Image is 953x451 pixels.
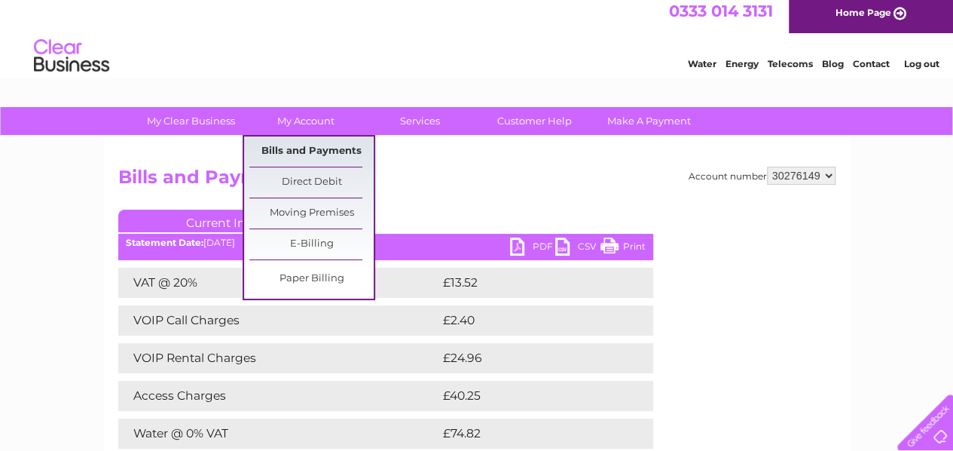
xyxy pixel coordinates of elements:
b: Statement Date: [126,237,203,248]
a: Blog [822,64,844,75]
div: Account number [689,167,835,185]
a: Bills and Payments [249,137,374,167]
img: logo.png [33,39,110,85]
a: My Account [243,107,368,135]
a: E-Billing [249,229,374,259]
div: Clear Business is a trading name of Verastar Limited (registered in [GEOGRAPHIC_DATA] No. 3667643... [121,8,833,73]
td: £74.82 [439,419,622,449]
a: PDF [510,238,555,259]
td: £24.96 [439,343,624,373]
td: Access Charges [118,381,439,411]
a: Paper Billing [249,264,374,294]
h2: Bills and Payments [118,167,835,195]
td: Water @ 0% VAT [118,419,439,449]
td: £13.52 [439,268,621,298]
div: [DATE] [118,238,653,248]
a: Customer Help [472,107,597,135]
a: My Clear Business [129,107,253,135]
a: CSV [555,238,600,259]
a: Services [358,107,482,135]
td: VOIP Call Charges [118,305,439,336]
a: Log out [903,64,939,75]
a: Make A Payment [587,107,711,135]
a: 0333 014 3131 [669,8,773,26]
td: £40.25 [439,381,622,411]
a: Direct Debit [249,167,374,198]
a: Current Invoice [118,210,344,232]
a: Telecoms [768,64,813,75]
a: Water [688,64,716,75]
td: £2.40 [439,305,619,336]
td: VAT @ 20% [118,268,439,298]
a: Moving Premises [249,198,374,229]
td: VOIP Rental Charges [118,343,439,373]
a: Print [600,238,646,259]
a: Contact [853,64,890,75]
a: Energy [725,64,759,75]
